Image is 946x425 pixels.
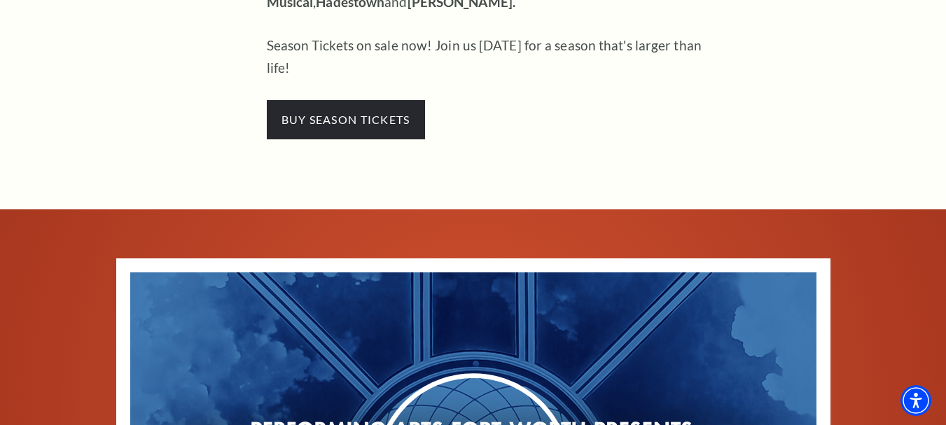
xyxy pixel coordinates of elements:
[267,111,425,127] a: buy season tickets
[267,34,722,79] p: Season Tickets on sale now! Join us [DATE] for a season that's larger than life!
[900,385,931,416] div: Accessibility Menu
[267,100,425,139] span: buy season tickets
